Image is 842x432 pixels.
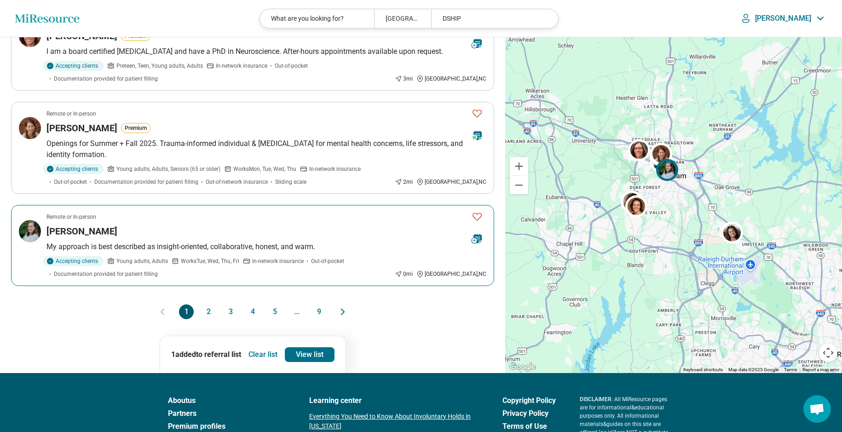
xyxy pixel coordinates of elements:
[683,367,723,373] button: Keyboard shortcuts
[233,165,296,173] span: Works Mon, Tue, Wed, Thu
[216,62,267,70] span: In-network insurance
[508,361,538,373] a: Open this area in Google Maps (opens a new window)
[260,9,374,28] div: What are you looking for?
[206,178,268,186] span: Out-of-network insurance
[245,304,260,319] button: 4
[728,367,779,372] span: Map data ©2025 Google
[784,367,797,372] a: Terms (opens in new tab)
[46,213,96,221] p: Remote or In-person
[116,62,203,70] span: Preteen, Teen, Young adults, Adults
[54,75,158,83] span: Documentation provided for patient filling
[46,46,486,57] p: I am a board certified [MEDICAL_DATA] and have a PhD in Neuroscience. After-hours appointments av...
[46,138,486,160] p: Openings for Summer + Fall 2025. Trauma-informed individual & [MEDICAL_DATA] for mental health co...
[168,408,285,419] a: Partners
[171,349,241,360] p: 1 added
[94,178,198,186] span: Documentation provided for patient filling
[157,304,168,319] button: Previous page
[46,225,117,238] h3: [PERSON_NAME]
[275,178,306,186] span: Sliding scale
[275,62,308,70] span: Out-of-pocket
[121,123,150,133] button: Premium
[431,9,545,28] div: DSHIP
[43,256,104,266] div: Accepting clients
[580,396,611,403] span: DISCLAIMER
[46,110,96,118] p: Remote or In-person
[309,395,479,406] a: Learning center
[819,344,837,362] button: Map camera controls
[502,421,556,432] a: Terms of Use
[289,304,304,319] span: ...
[337,304,348,319] button: Next page
[116,165,220,173] span: Young adults, Adults, Seniors (65 or older)
[43,61,104,71] div: Accepting clients
[510,157,528,175] button: Zoom in
[116,257,168,265] span: Young adults, Adults
[755,14,811,23] p: [PERSON_NAME]
[510,176,528,194] button: Zoom out
[468,207,486,226] button: Favorite
[416,270,486,278] div: [GEOGRAPHIC_DATA] , NC
[168,421,285,432] a: Premium profiles
[508,361,538,373] img: Google
[43,164,104,174] div: Accepting clients
[196,350,241,359] span: to referral list
[502,395,556,406] a: Copyright Policy
[252,257,304,265] span: In-network insurance
[168,395,285,406] a: Aboutus
[395,75,413,83] div: 3 mi
[309,165,361,173] span: In-network insurance
[54,178,87,186] span: Out-of-pocket
[54,270,158,278] span: Documentation provided for patient filling
[374,9,431,28] div: [GEOGRAPHIC_DATA], [GEOGRAPHIC_DATA]
[179,304,194,319] button: 1
[46,241,486,252] p: My approach is best described as insight-oriented, collaborative, honest, and warm.
[416,178,486,186] div: [GEOGRAPHIC_DATA] , NC
[502,408,556,419] a: Privacy Policy
[311,304,326,319] button: 9
[245,347,281,362] button: Clear list
[285,347,334,362] a: View list
[181,257,239,265] span: Works Tue, Wed, Thu, Fri
[201,304,216,319] button: 2
[468,104,486,123] button: Favorite
[311,257,344,265] span: Out-of-pocket
[416,75,486,83] div: [GEOGRAPHIC_DATA] , NC
[309,412,479,431] a: Everything You Need to Know About Involuntary Holds in [US_STATE]
[223,304,238,319] button: 3
[803,395,831,423] div: Open chat
[267,304,282,319] button: 5
[395,270,413,278] div: 0 mi
[395,178,413,186] div: 2 mi
[802,367,839,372] a: Report a map error
[46,122,117,134] h3: [PERSON_NAME]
